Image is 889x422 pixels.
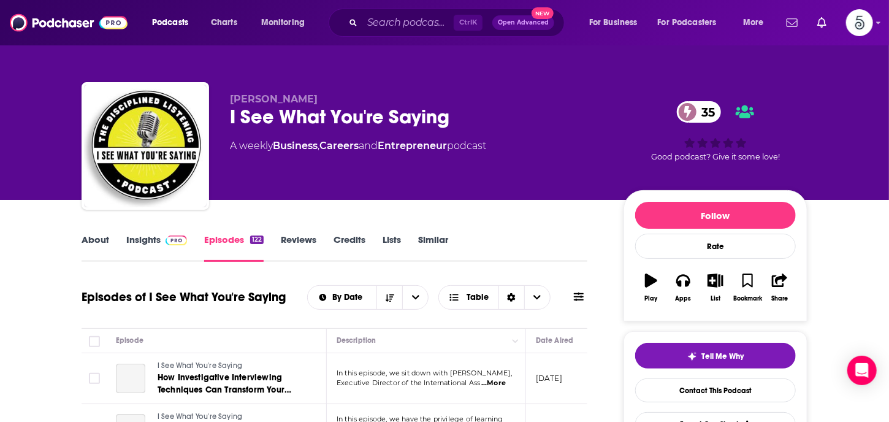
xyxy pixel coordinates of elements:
[635,234,796,259] div: Rate
[847,356,877,385] div: Open Intercom Messenger
[635,343,796,369] button: tell me why sparkleTell Me Why
[454,15,483,31] span: Ctrl K
[651,152,780,161] span: Good podcast? Give it some love!
[359,140,378,152] span: and
[508,334,523,348] button: Column Actions
[158,372,297,420] span: How Investigative Interviewing Techniques Can Transform Your Conversations | [PERSON_NAME] | Ep. 120
[82,234,109,262] a: About
[10,11,128,34] img: Podchaser - Follow, Share and Rate Podcasts
[581,13,653,33] button: open menu
[687,351,697,361] img: tell me why sparkle
[498,286,524,309] div: Sort Direction
[273,140,318,152] a: Business
[378,140,447,152] a: Entrepreneur
[536,373,562,383] p: [DATE]
[635,202,796,229] button: Follow
[158,361,242,370] span: I See What You're Saying
[152,14,188,31] span: Podcasts
[846,9,873,36] button: Show profile menu
[281,234,316,262] a: Reviews
[84,85,207,207] img: I See What You're Saying
[492,15,554,30] button: Open AdvancedNew
[782,12,803,33] a: Show notifications dropdown
[318,140,319,152] span: ,
[702,351,744,361] span: Tell Me Why
[158,412,242,421] span: I See What You're Saying
[230,93,318,105] span: [PERSON_NAME]
[650,13,734,33] button: open menu
[253,13,321,33] button: open menu
[635,378,796,402] a: Contact This Podcast
[700,266,731,310] button: List
[166,236,187,245] img: Podchaser Pro
[481,378,506,388] span: ...More
[733,295,762,302] div: Bookmark
[645,295,658,302] div: Play
[812,12,831,33] a: Show notifications dropdown
[334,234,365,262] a: Credits
[438,285,551,310] button: Choose View
[498,20,549,26] span: Open Advanced
[383,234,401,262] a: Lists
[319,140,359,152] a: Careers
[158,372,305,396] a: How Investigative Interviewing Techniques Can Transform Your Conversations | [PERSON_NAME] | Ep. 120
[308,293,377,302] button: open menu
[362,13,454,33] input: Search podcasts, credits, & more...
[635,266,667,310] button: Play
[677,101,721,123] a: 35
[211,14,237,31] span: Charts
[230,139,486,153] div: A weekly podcast
[743,14,764,31] span: More
[734,13,779,33] button: open menu
[589,14,638,31] span: For Business
[261,14,305,31] span: Monitoring
[418,234,448,262] a: Similar
[846,9,873,36] img: User Profile
[340,9,576,37] div: Search podcasts, credits, & more...
[624,93,807,169] div: 35Good podcast? Give it some love!
[467,293,489,302] span: Table
[143,13,204,33] button: open menu
[158,361,305,372] a: I See What You're Saying
[402,286,428,309] button: open menu
[731,266,763,310] button: Bookmark
[204,234,264,262] a: Episodes122
[307,285,429,310] h2: Choose List sort
[846,9,873,36] span: Logged in as Spiral5-G2
[82,290,286,305] h1: Episodes of I See What You're Saying
[658,14,717,31] span: For Podcasters
[689,101,721,123] span: 35
[126,234,187,262] a: InsightsPodchaser Pro
[667,266,699,310] button: Apps
[337,378,480,387] span: Executive Director of the International Ass
[376,286,402,309] button: Sort Direction
[771,295,788,302] div: Share
[676,295,692,302] div: Apps
[711,295,720,302] div: List
[536,333,573,348] div: Date Aired
[337,369,512,377] span: In this episode, we sit down with [PERSON_NAME],
[337,333,376,348] div: Description
[332,293,367,302] span: By Date
[89,373,100,384] span: Toggle select row
[532,7,554,19] span: New
[116,333,143,348] div: Episode
[203,13,245,33] a: Charts
[764,266,796,310] button: Share
[250,236,264,244] div: 122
